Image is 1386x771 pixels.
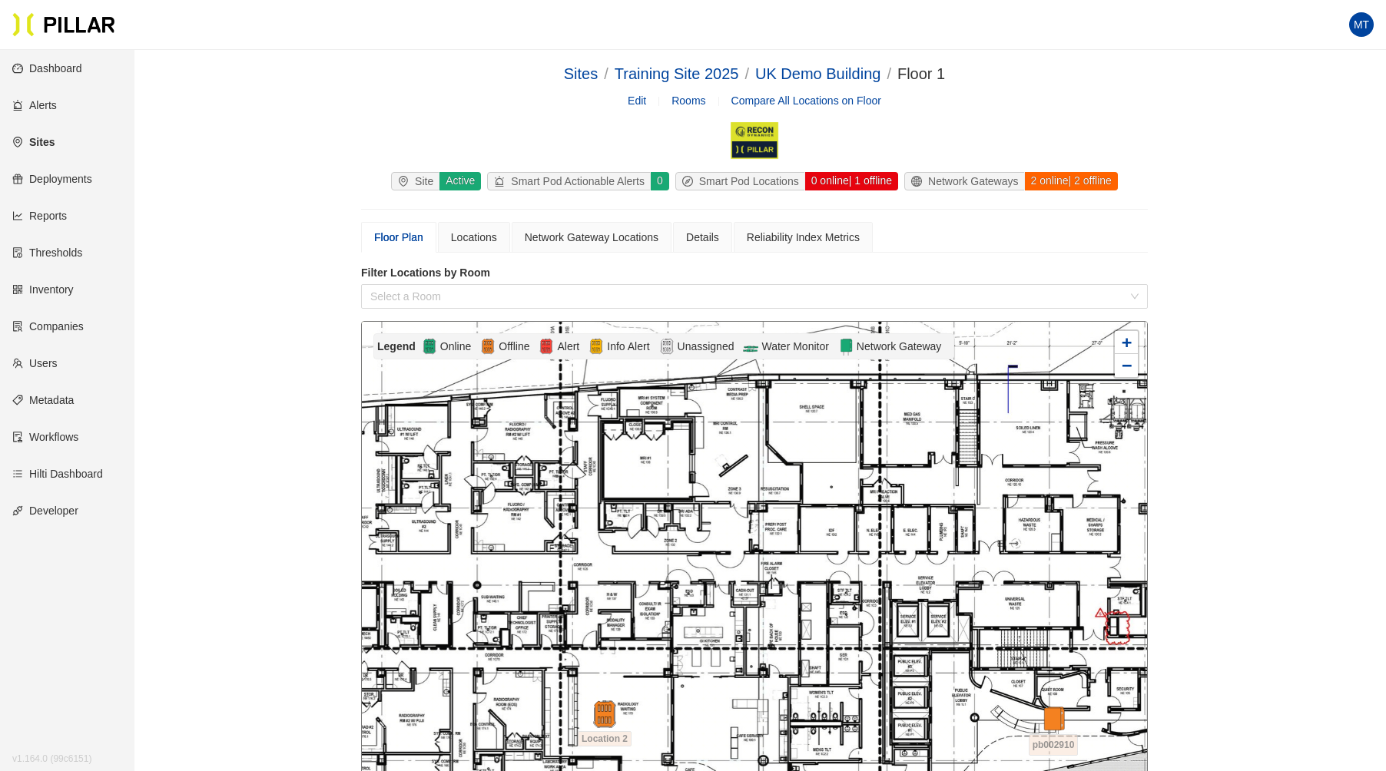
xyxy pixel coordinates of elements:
a: qrcodeInventory [12,283,74,296]
span: Info Alert [604,338,652,355]
span: Unassigned [675,338,738,355]
div: Reliability Index Metrics [747,229,860,246]
a: line-chartReports [12,210,67,222]
a: auditWorkflows [12,431,78,443]
img: Unassigned [659,337,675,356]
a: Rooms [671,94,705,107]
img: Alert [589,337,604,356]
div: 0 [650,172,669,190]
div: Site [392,173,439,190]
a: teamUsers [12,357,58,369]
span: Location 2 [578,731,632,746]
div: Smart Pod Locations [676,173,805,190]
div: 2 online | 2 offline [1024,172,1118,190]
div: Locations [451,229,497,246]
a: exceptionThresholds [12,247,82,259]
div: Active [439,172,481,190]
div: Legend [377,338,422,355]
a: barsHilti Dashboard [12,468,103,480]
a: alertSmart Pod Actionable Alerts0 [484,172,671,190]
a: Training Site 2025 [615,65,739,82]
div: Network Gateways [905,173,1024,190]
a: Compare All Locations on Floor [731,94,881,107]
span: Water Monitor [758,338,831,355]
span: / [887,65,891,82]
span: alert [494,176,511,187]
img: Recon Pillar Construction [729,121,779,160]
span: Online [437,338,474,355]
a: Zoom out [1115,354,1138,377]
a: dashboardDashboard [12,62,82,74]
span: environment [398,176,415,187]
div: pb002910 [1026,706,1080,716]
span: Alert [554,338,582,355]
span: MT [1354,12,1369,37]
span: + [1122,333,1132,352]
div: Floor Plan [374,229,423,246]
a: UK Demo Building [755,65,880,82]
a: giftDeployments [12,173,92,185]
a: Zoom in [1115,331,1138,354]
a: tagMetadata [12,394,74,406]
img: pod-offline.df94d192.svg [591,700,618,728]
img: Online [422,337,437,356]
img: Pillar Technologies [12,12,115,37]
a: alertAlerts [12,99,57,111]
a: solutionCompanies [12,320,84,333]
a: Sites [564,65,598,82]
img: Flow-Monitor [743,337,758,356]
img: Network Gateway [838,337,854,356]
a: environmentSites [12,136,55,148]
span: compass [682,176,699,187]
span: / [604,65,608,82]
div: Location 2 [578,700,632,728]
label: Filter Locations by Room [361,265,1148,281]
span: − [1122,356,1132,375]
a: apiDeveloper [12,505,78,517]
img: Offline [480,337,496,356]
span: Network Gateway [854,338,944,355]
img: gateway-offline.d96533cd.svg [1039,706,1067,734]
span: / [744,65,749,82]
div: 0 online | 1 offline [804,172,898,190]
a: Edit [628,92,646,109]
div: Smart Pod Actionable Alerts [488,173,651,190]
span: pb002910 [1029,734,1079,756]
img: Alert [539,337,554,356]
span: global [911,176,928,187]
div: Network Gateway Locations [525,229,658,246]
span: Floor 1 [897,65,945,82]
div: Details [686,229,719,246]
span: Offline [496,338,532,355]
